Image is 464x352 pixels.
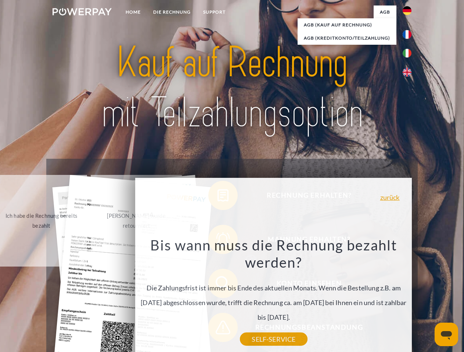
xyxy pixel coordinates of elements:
iframe: Schaltfläche zum Öffnen des Messaging-Fensters [435,323,458,346]
h3: Bis wann muss die Rechnung bezahlt werden? [140,236,408,271]
div: [PERSON_NAME] wurde retourniert [95,211,178,231]
a: AGB (Kauf auf Rechnung) [298,18,396,32]
a: agb [374,5,396,19]
a: zurück [380,194,400,201]
img: title-powerpay_de.svg [70,35,394,140]
div: Die Zahlungsfrist ist immer bis Ende des aktuellen Monats. Wenn die Bestellung z.B. am [DATE] abg... [140,236,408,339]
img: de [403,6,411,15]
img: it [403,49,411,58]
img: fr [403,30,411,39]
a: AGB (Kreditkonto/Teilzahlung) [298,32,396,45]
a: SUPPORT [197,5,232,19]
img: logo-powerpay-white.svg [53,8,112,15]
img: en [403,68,411,77]
a: DIE RECHNUNG [147,5,197,19]
a: Home [119,5,147,19]
a: SELF-SERVICE [240,333,307,346]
